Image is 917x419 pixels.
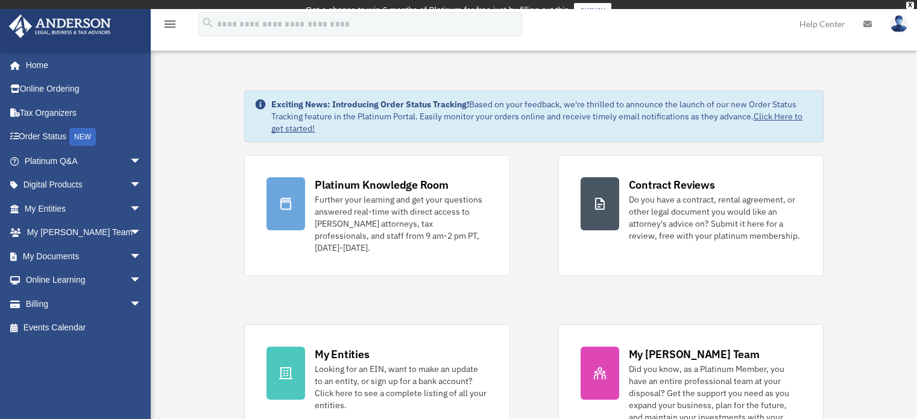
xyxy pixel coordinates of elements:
a: Digital Productsarrow_drop_down [8,173,160,197]
div: NEW [69,128,96,146]
div: Do you have a contract, rental agreement, or other legal document you would like an attorney's ad... [629,194,801,242]
span: arrow_drop_down [130,292,154,317]
span: arrow_drop_down [130,244,154,269]
i: menu [163,17,177,31]
a: Online Learningarrow_drop_down [8,268,160,292]
a: Platinum Knowledge Room Further your learning and get your questions answered real-time with dire... [244,155,509,276]
div: Platinum Knowledge Room [315,177,449,192]
div: Based on your feedback, we're thrilled to announce the launch of our new Order Status Tracking fe... [271,98,813,134]
strong: Exciting News: Introducing Order Status Tracking! [271,99,469,110]
a: My Documentsarrow_drop_down [8,244,160,268]
img: User Pic [890,15,908,33]
i: search [201,16,215,30]
div: Get a chance to win 6 months of Platinum for free just by filling out this [306,3,569,17]
a: My [PERSON_NAME] Teamarrow_drop_down [8,221,160,245]
div: Looking for an EIN, want to make an update to an entity, or sign up for a bank account? Click her... [315,363,487,411]
a: Events Calendar [8,316,160,340]
div: My Entities [315,347,369,362]
a: Platinum Q&Aarrow_drop_down [8,149,160,173]
a: Home [8,53,154,77]
span: arrow_drop_down [130,197,154,221]
a: Tax Organizers [8,101,160,125]
a: Contract Reviews Do you have a contract, rental agreement, or other legal document you would like... [558,155,824,276]
span: arrow_drop_down [130,221,154,245]
span: arrow_drop_down [130,173,154,198]
span: arrow_drop_down [130,149,154,174]
div: Further your learning and get your questions answered real-time with direct access to [PERSON_NAM... [315,194,487,254]
a: Order StatusNEW [8,125,160,150]
a: Click Here to get started! [271,111,802,134]
div: close [906,2,914,9]
a: Online Ordering [8,77,160,101]
a: My Entitiesarrow_drop_down [8,197,160,221]
img: Anderson Advisors Platinum Portal [5,14,115,38]
div: My [PERSON_NAME] Team [629,347,760,362]
a: survey [574,3,611,17]
a: menu [163,21,177,31]
div: Contract Reviews [629,177,715,192]
span: arrow_drop_down [130,268,154,293]
a: Billingarrow_drop_down [8,292,160,316]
